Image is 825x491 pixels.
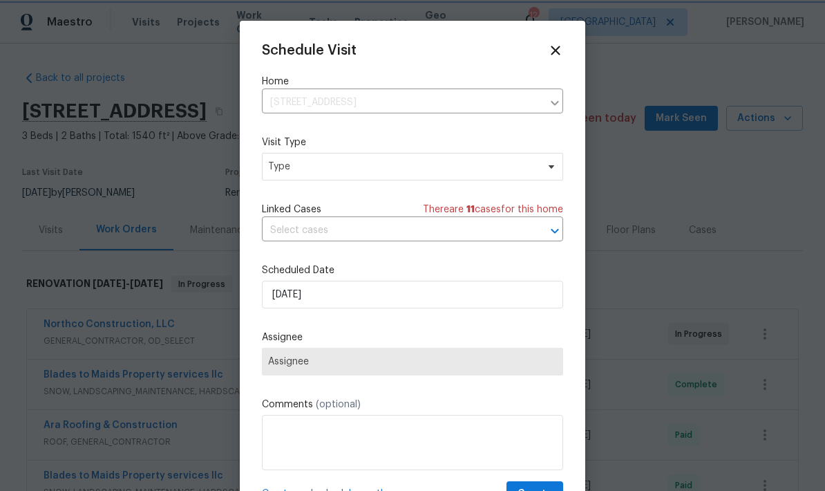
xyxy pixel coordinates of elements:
[316,400,361,409] span: (optional)
[466,205,475,214] span: 11
[262,203,321,216] span: Linked Cases
[548,43,563,58] span: Close
[262,281,563,308] input: M/D/YYYY
[262,263,563,277] label: Scheduled Date
[262,44,357,57] span: Schedule Visit
[262,220,524,241] input: Select cases
[268,356,557,367] span: Assignee
[268,160,537,174] span: Type
[262,92,542,113] input: Enter in an address
[262,331,563,344] label: Assignee
[262,136,563,149] label: Visit Type
[262,75,563,89] label: Home
[262,398,563,411] label: Comments
[423,203,563,216] span: There are case s for this home
[545,221,565,241] button: Open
